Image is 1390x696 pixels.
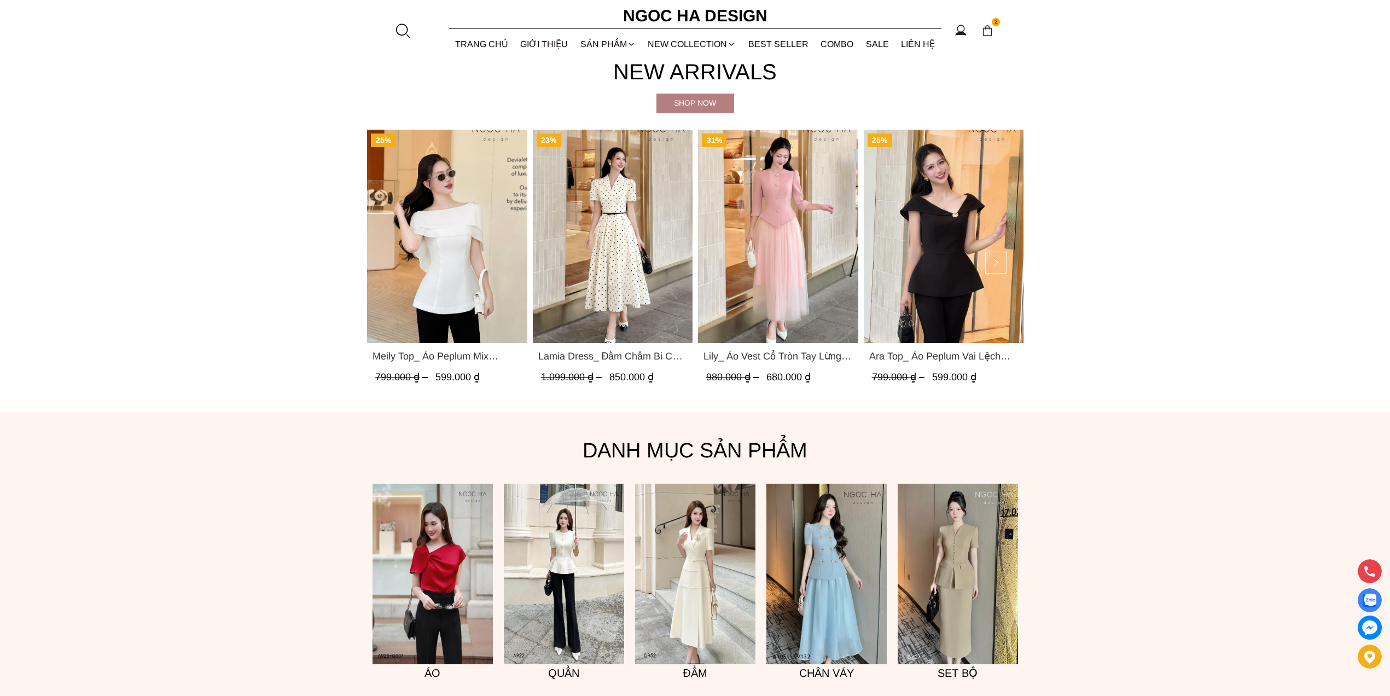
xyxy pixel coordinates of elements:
[514,30,574,59] a: GIỚI THIỆU
[635,664,755,682] h5: Đầm
[766,664,887,682] h5: Chân váy
[1358,616,1382,640] a: messenger
[863,130,1023,343] a: Product image - Ara Top_ Áo Peplum Vai Lệch Đính Cúc Màu Đen A1084
[895,30,941,59] a: LIÊN HỆ
[375,372,431,382] span: 799.000 ₫
[532,130,693,343] a: Product image - Lamia Dress_ Đầm Chấm Bi Cổ Vest Màu Kem D1003
[869,349,1018,364] span: Ara Top_ Áo Peplum Vai Lệch Đính Cúc Màu Đen A1084
[540,372,604,382] span: 1.099.000 ₫
[742,30,815,59] a: BEST SELLER
[504,664,624,682] h5: Quần
[698,130,858,343] a: Product image - Lily_ Áo Vest Cổ Tròn Tay Lừng Mix Chân Váy Lưới Màu Hồng A1082+CV140
[373,349,522,364] a: Link to Meily Top_ Áo Peplum Mix Choàng Vai Vải Tơ Màu Trắng A1086
[435,372,480,382] span: 599.000 ₫
[656,97,734,109] div: Shop now
[706,372,761,382] span: 980.000 ₫
[869,349,1018,364] a: Link to Ara Top_ Áo Peplum Vai Lệch Đính Cúc Màu Đen A1084
[373,664,493,682] h5: Áo
[609,372,653,382] span: 850.000 ₫
[367,130,527,343] a: Product image - Meily Top_ Áo Peplum Mix Choàng Vai Vải Tơ Màu Trắng A1086
[1363,594,1376,607] img: Display image
[635,484,755,664] a: 3(9)
[574,30,642,59] div: SẢN PHẨM
[449,30,515,59] a: TRANG CHỦ
[981,25,993,37] img: img-CART-ICON-ksit0nf1
[538,349,687,364] a: Link to Lamia Dress_ Đầm Chấm Bi Cổ Vest Màu Kem D1003
[367,54,1023,89] h4: New Arrivals
[373,349,522,364] span: Meily Top_ Áo Peplum Mix Choàng Vai Vải Tơ Màu Trắng A1086
[504,484,624,664] a: 2(9)
[766,484,887,664] a: 7(3)
[932,372,976,382] span: 599.000 ₫
[703,349,853,364] span: Lily_ Áo Vest Cổ Tròn Tay Lừng Mix Chân Váy Lưới Màu Hồng A1082+CV140
[898,484,1018,664] img: 3(15)
[373,484,493,664] a: 3(7)
[815,30,860,59] a: Combo
[613,3,777,29] a: Ngoc Ha Design
[583,439,807,462] font: Danh mục sản phẩm
[642,30,742,59] a: NEW COLLECTION
[871,372,927,382] span: 799.000 ₫
[1358,588,1382,612] a: Display image
[538,349,687,364] span: Lamia Dress_ Đầm Chấm Bi Cổ Vest Màu Kem D1003
[860,30,895,59] a: SALE
[766,372,811,382] span: 680.000 ₫
[938,667,978,679] font: Set bộ
[703,349,853,364] a: Link to Lily_ Áo Vest Cổ Tròn Tay Lừng Mix Chân Váy Lưới Màu Hồng A1082+CV140
[992,18,1001,27] span: 2
[656,94,734,113] a: Shop now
